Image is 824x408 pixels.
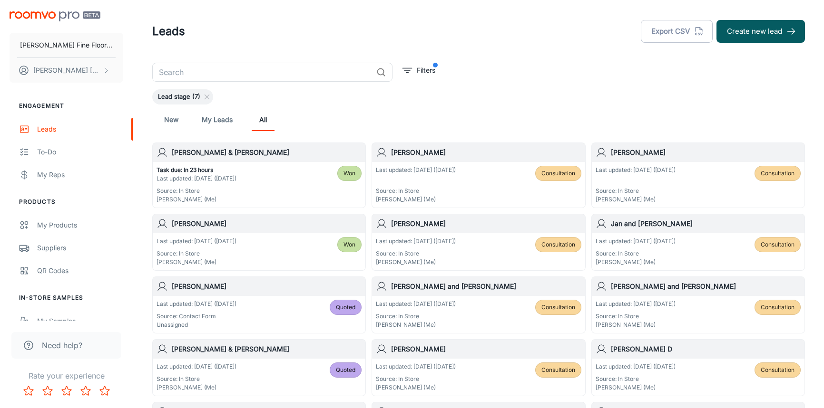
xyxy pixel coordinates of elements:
h6: [PERSON_NAME] [391,147,581,158]
a: [PERSON_NAME]Last updated: [DATE] ([DATE])Source: In Store[PERSON_NAME] (Me)Consultation [372,214,585,271]
p: [PERSON_NAME] [PERSON_NAME] [33,65,100,76]
p: [PERSON_NAME] (Me) [157,195,236,204]
p: [PERSON_NAME] (Me) [596,321,676,329]
button: Rate 1 star [19,381,38,400]
h1: Leads [152,23,185,40]
span: Quoted [336,366,355,374]
button: Rate 4 star [76,381,95,400]
p: Last updated: [DATE] ([DATE]) [596,237,676,246]
div: To-do [37,147,123,157]
span: Consultation [761,303,795,312]
span: Consultation [541,366,575,374]
p: Source: In Store [157,187,236,195]
span: Quoted [336,303,355,312]
p: Last updated: [DATE] ([DATE]) [157,300,236,308]
div: My Reps [37,170,123,180]
p: Source: In Store [596,375,676,383]
h6: [PERSON_NAME] [172,281,362,292]
p: Filters [417,65,435,76]
button: Create new lead [716,20,805,43]
a: [PERSON_NAME]Last updated: [DATE] ([DATE])Source: Contact FormUnassignedQuoted [152,276,366,333]
a: My Leads [202,108,233,131]
p: Last updated: [DATE] ([DATE]) [376,362,456,371]
p: [PERSON_NAME] Fine Floors, Inc [20,40,113,50]
p: Source: In Store [596,187,676,195]
a: All [252,108,275,131]
p: [PERSON_NAME] (Me) [376,383,456,392]
h6: [PERSON_NAME] and [PERSON_NAME] [611,281,801,292]
span: Consultation [541,240,575,249]
p: Last updated: [DATE] ([DATE]) [596,166,676,174]
h6: [PERSON_NAME] [611,147,801,158]
p: Rate your experience [8,370,125,381]
button: [PERSON_NAME] Fine Floors, Inc [10,33,123,57]
p: Source: In Store [596,312,676,321]
a: [PERSON_NAME] DLast updated: [DATE] ([DATE])Source: In Store[PERSON_NAME] (Me)Consultation [591,339,805,396]
span: Consultation [541,169,575,178]
p: Unassigned [157,321,236,329]
p: Source: In Store [376,375,456,383]
button: Export CSV [641,20,713,43]
p: [PERSON_NAME] (Me) [376,258,456,266]
p: Source: In Store [157,375,236,383]
p: Last updated: [DATE] ([DATE]) [157,237,236,246]
div: Leads [37,124,123,134]
h6: [PERSON_NAME] D [611,344,801,354]
a: [PERSON_NAME]Last updated: [DATE] ([DATE])Source: In Store[PERSON_NAME] (Me)Consultation [372,142,585,208]
button: Rate 5 star [95,381,114,400]
button: Rate 2 star [38,381,57,400]
p: [PERSON_NAME] (Me) [376,195,456,204]
p: Last updated: [DATE] ([DATE]) [376,300,456,308]
img: Roomvo PRO Beta [10,11,100,21]
span: Won [343,240,355,249]
h6: [PERSON_NAME] [391,218,581,229]
p: Last updated: [DATE] ([DATE]) [596,300,676,308]
div: QR Codes [37,266,123,276]
p: [PERSON_NAME] (Me) [157,258,236,266]
a: [PERSON_NAME]Last updated: [DATE] ([DATE])Source: In Store[PERSON_NAME] (Me)Consultation [591,142,805,208]
a: New [160,108,183,131]
span: Consultation [761,366,795,374]
h6: [PERSON_NAME] and [PERSON_NAME] [391,281,581,292]
a: [PERSON_NAME] and [PERSON_NAME]Last updated: [DATE] ([DATE])Source: In Store[PERSON_NAME] (Me)Con... [372,276,585,333]
div: Suppliers [37,243,123,253]
a: [PERSON_NAME] and [PERSON_NAME]Last updated: [DATE] ([DATE])Source: In Store[PERSON_NAME] (Me)Con... [591,276,805,333]
p: Source: In Store [157,249,236,258]
button: Rate 3 star [57,381,76,400]
a: [PERSON_NAME] & [PERSON_NAME]Task due: In 23 hoursLast updated: [DATE] ([DATE])Source: In Store[P... [152,142,366,208]
p: [PERSON_NAME] (Me) [376,321,456,329]
p: Last updated: [DATE] ([DATE]) [596,362,676,371]
div: Lead stage (7) [152,89,213,104]
h6: Jan and [PERSON_NAME] [611,218,801,229]
span: Consultation [761,240,795,249]
p: Source: In Store [596,249,676,258]
p: [PERSON_NAME] (Me) [596,383,676,392]
p: Last updated: [DATE] ([DATE]) [157,362,236,371]
div: My Samples [37,316,123,326]
h6: [PERSON_NAME] & [PERSON_NAME] [172,344,362,354]
span: Lead stage (7) [152,92,206,102]
p: Last updated: [DATE] ([DATE]) [157,174,236,183]
p: Source: In Store [376,249,456,258]
a: [PERSON_NAME] & [PERSON_NAME]Last updated: [DATE] ([DATE])Source: In Store[PERSON_NAME] (Me)Quoted [152,339,366,396]
span: Consultation [761,169,795,178]
span: Consultation [541,303,575,312]
p: Source: In Store [376,187,456,195]
div: My Products [37,220,123,230]
h6: [PERSON_NAME] [391,344,581,354]
a: [PERSON_NAME]Last updated: [DATE] ([DATE])Source: In Store[PERSON_NAME] (Me)Consultation [372,339,585,396]
p: Last updated: [DATE] ([DATE]) [376,237,456,246]
span: Won [343,169,355,178]
p: Source: In Store [376,312,456,321]
p: Source: Contact Form [157,312,236,321]
span: Need help? [42,340,82,351]
p: [PERSON_NAME] (Me) [596,258,676,266]
h6: [PERSON_NAME] [172,218,362,229]
button: filter [400,63,438,78]
a: [PERSON_NAME]Last updated: [DATE] ([DATE])Source: In Store[PERSON_NAME] (Me)Won [152,214,366,271]
input: Search [152,63,373,82]
button: [PERSON_NAME] [PERSON_NAME] [10,58,123,83]
p: [PERSON_NAME] (Me) [596,195,676,204]
p: Task due: In 23 hours [157,166,236,174]
a: Jan and [PERSON_NAME]Last updated: [DATE] ([DATE])Source: In Store[PERSON_NAME] (Me)Consultation [591,214,805,271]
